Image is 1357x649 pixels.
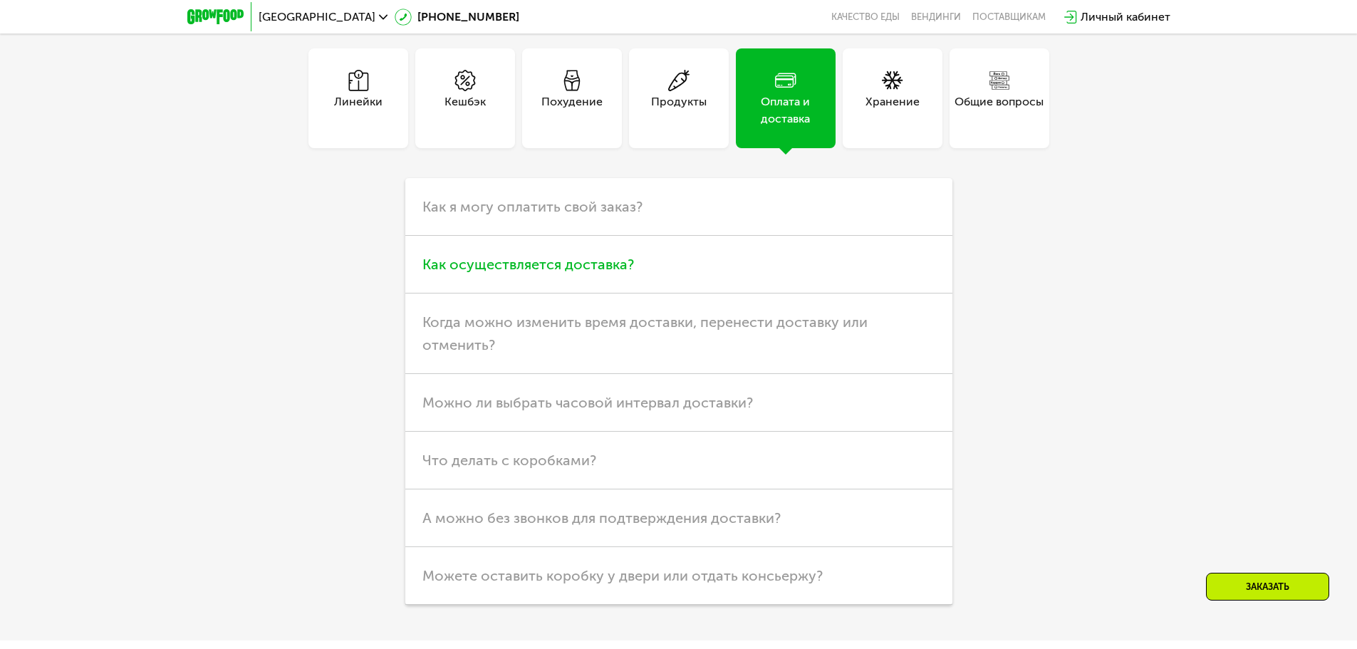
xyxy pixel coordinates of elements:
[955,93,1044,128] div: Общие вопросы
[259,11,375,23] span: [GEOGRAPHIC_DATA]
[831,11,900,23] a: Качество еды
[422,509,781,526] span: А можно без звонков для подтверждения доставки?
[334,93,383,128] div: Линейки
[541,93,603,128] div: Похудение
[422,256,634,273] span: Как осуществляется доставка?
[972,11,1046,23] div: поставщикам
[422,394,753,411] span: Можно ли выбрать часовой интервал доставки?
[865,93,920,128] div: Хранение
[422,198,643,215] span: Как я могу оплатить свой заказ?
[736,93,836,128] div: Оплата и доставка
[651,93,707,128] div: Продукты
[1206,573,1329,601] div: Заказать
[422,452,596,469] span: Что делать с коробками?
[422,567,823,584] span: Можете оставить коробку у двери или отдать консьержу?
[911,11,961,23] a: Вендинги
[422,313,868,353] span: Когда можно изменить время доставки, перенести доставку или отменить?
[444,93,486,128] div: Кешбэк
[395,9,519,26] a: [PHONE_NUMBER]
[1081,9,1170,26] div: Личный кабинет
